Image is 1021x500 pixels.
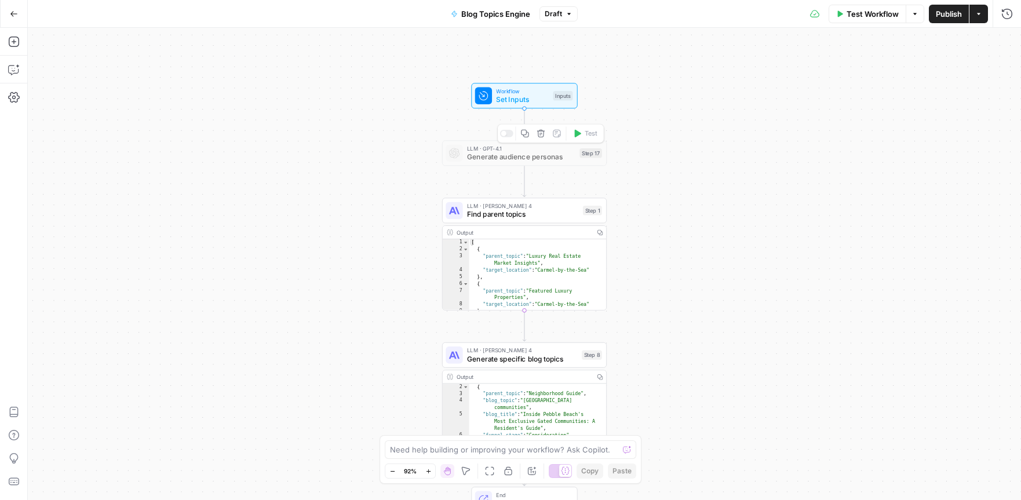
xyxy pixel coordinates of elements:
span: Toggle code folding, rows 6 through 9 [463,280,469,287]
button: Test Workflow [829,5,906,23]
div: WorkflowSet InputsInputs [442,83,607,108]
div: Step 17 [579,148,602,158]
div: 5 [443,273,469,280]
span: 92% [404,466,417,476]
div: Output [457,228,590,237]
div: 3 [443,253,469,267]
span: Workflow [496,87,549,96]
div: 3 [443,390,469,397]
div: 2 [443,384,469,390]
span: Generate audience personas [467,152,575,162]
g: Edge from step_8 to end [523,455,526,486]
button: Draft [539,6,578,21]
span: Toggle code folding, rows 1 through 362 [463,239,469,246]
span: LLM · [PERSON_NAME] 4 [467,346,578,355]
g: Edge from step_1 to step_8 [523,311,526,341]
div: 5 [443,411,469,432]
div: 1 [443,239,469,246]
div: Inputs [553,91,573,101]
div: 8 [443,301,469,308]
div: Step 1 [583,206,602,216]
span: Draft [545,9,562,19]
div: 4 [443,267,469,274]
span: Test Workflow [847,8,899,20]
g: Edge from step_17 to step_1 [523,166,526,196]
span: Generate specific blog topics [467,353,578,364]
div: 4 [443,397,469,411]
span: Paste [612,466,632,476]
span: Find parent topics [467,209,579,220]
div: LLM · [PERSON_NAME] 4Find parent topicsStep 1Output[ { "parent_topic":"Luxury Real Estate Market ... [442,198,607,310]
button: Blog Topics Engine [444,5,537,23]
span: Blog Topics Engine [461,8,530,20]
span: Set Inputs [496,94,549,105]
button: Paste [608,463,636,479]
div: Output [457,373,590,381]
div: 2 [443,246,469,253]
div: LLM · GPT-4.1Generate audience personasStep 17Test [442,140,607,166]
div: Step 8 [582,351,602,360]
span: Toggle code folding, rows 2 through 5 [463,246,469,253]
button: Publish [929,5,969,23]
span: LLM · [PERSON_NAME] 4 [467,202,579,210]
div: LLM · [PERSON_NAME] 4Generate specific blog topicsStep 8Output { "parent_topic":"Neighborhood Gui... [442,342,607,455]
span: Copy [581,466,599,476]
span: End [496,491,568,499]
div: 9 [443,308,469,315]
button: Test [568,126,601,140]
span: Publish [936,8,962,20]
div: 6 [443,280,469,287]
div: 7 [443,287,469,301]
span: Toggle code folding, rows 2 through 8 [463,384,469,390]
span: LLM · GPT-4.1 [467,144,575,153]
div: 6 [443,432,469,439]
button: Copy [577,463,603,479]
span: Test [585,129,597,138]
